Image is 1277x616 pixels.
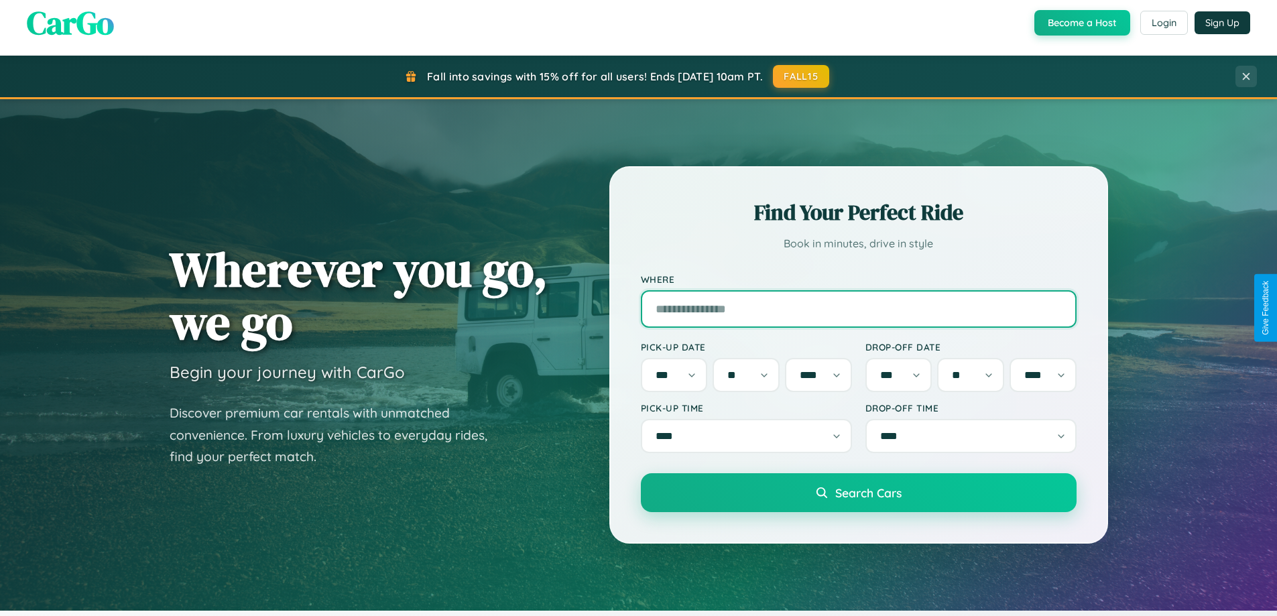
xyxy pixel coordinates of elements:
span: Fall into savings with 15% off for all users! Ends [DATE] 10am PT. [427,70,763,83]
h1: Wherever you go, we go [170,243,548,349]
span: Search Cars [835,485,902,500]
label: Drop-off Time [865,402,1077,414]
p: Book in minutes, drive in style [641,234,1077,253]
button: Sign Up [1195,11,1250,34]
span: CarGo [27,1,114,45]
button: FALL15 [773,65,829,88]
button: Become a Host [1034,10,1130,36]
h2: Find Your Perfect Ride [641,198,1077,227]
div: Give Feedback [1261,281,1270,335]
label: Pick-up Date [641,341,852,353]
label: Drop-off Date [865,341,1077,353]
button: Search Cars [641,473,1077,512]
p: Discover premium car rentals with unmatched convenience. From luxury vehicles to everyday rides, ... [170,402,505,468]
label: Where [641,273,1077,285]
button: Login [1140,11,1188,35]
h3: Begin your journey with CarGo [170,362,405,382]
label: Pick-up Time [641,402,852,414]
